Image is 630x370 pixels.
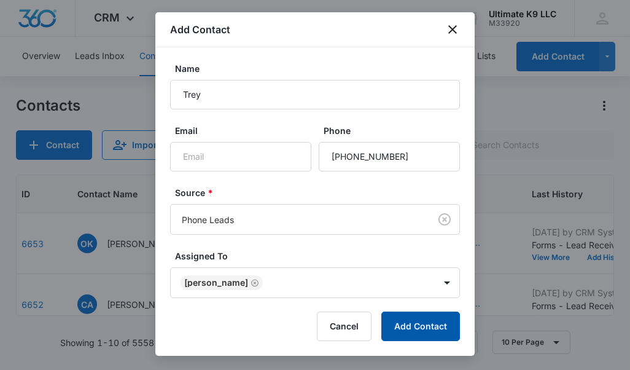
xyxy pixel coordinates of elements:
[319,142,460,171] input: Phone
[170,80,460,109] input: Name
[175,186,465,199] label: Source
[324,124,465,137] label: Phone
[175,62,465,75] label: Name
[175,124,316,137] label: Email
[317,312,371,341] button: Cancel
[170,22,230,37] h1: Add Contact
[248,278,259,287] div: Remove Deanna Evans
[435,210,454,229] button: Clear
[184,278,248,287] div: [PERSON_NAME]
[175,250,465,262] label: Assigned To
[170,142,311,171] input: Email
[381,312,460,341] button: Add Contact
[445,22,460,37] button: close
